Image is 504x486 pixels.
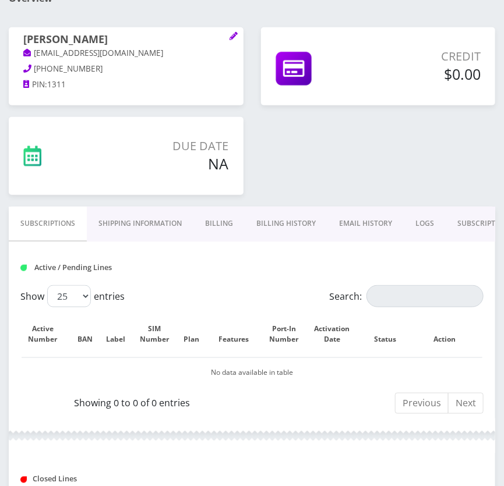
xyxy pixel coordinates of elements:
[20,285,125,307] label: Show entries
[313,312,363,356] th: Activation Date: activate to sort column ascending
[47,79,66,90] span: 1311
[366,285,484,307] input: Search:
[368,48,481,65] p: Credit
[364,312,418,356] th: Status: activate to sort column ascending
[327,207,404,240] a: EMAIL HISTORY
[395,393,449,414] a: Previous
[97,155,228,172] h5: NA
[105,312,138,356] th: Label: activate to sort column ascending
[20,392,244,410] div: Showing 0 to 0 of 0 entries
[20,477,27,483] img: Closed Lines
[329,285,484,307] label: Search:
[47,285,91,307] select: Showentries
[139,312,182,356] th: SIM Number: activate to sort column ascending
[268,312,312,356] th: Port-In Number: activate to sort column ascending
[9,207,87,242] a: Subscriptions
[404,207,446,240] a: LOGS
[77,312,105,356] th: BAN: activate to sort column ascending
[20,265,27,271] img: Active / Pending Lines
[420,312,482,356] th: Action: activate to sort column ascending
[448,393,484,414] a: Next
[20,475,163,484] h1: Closed Lines
[22,312,76,356] th: Active Number: activate to sort column ascending
[23,33,229,47] h1: [PERSON_NAME]
[20,263,163,272] h1: Active / Pending Lines
[23,79,47,91] a: PIN:
[183,312,212,356] th: Plan: activate to sort column ascending
[87,207,193,240] a: Shipping Information
[213,312,267,356] th: Features: activate to sort column ascending
[368,65,481,83] h5: $0.00
[245,207,327,240] a: Billing History
[193,207,245,240] a: Billing
[23,48,164,59] a: [EMAIL_ADDRESS][DOMAIN_NAME]
[97,137,228,155] p: Due Date
[34,63,103,74] span: [PHONE_NUMBER]
[22,357,482,387] td: No data available in table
